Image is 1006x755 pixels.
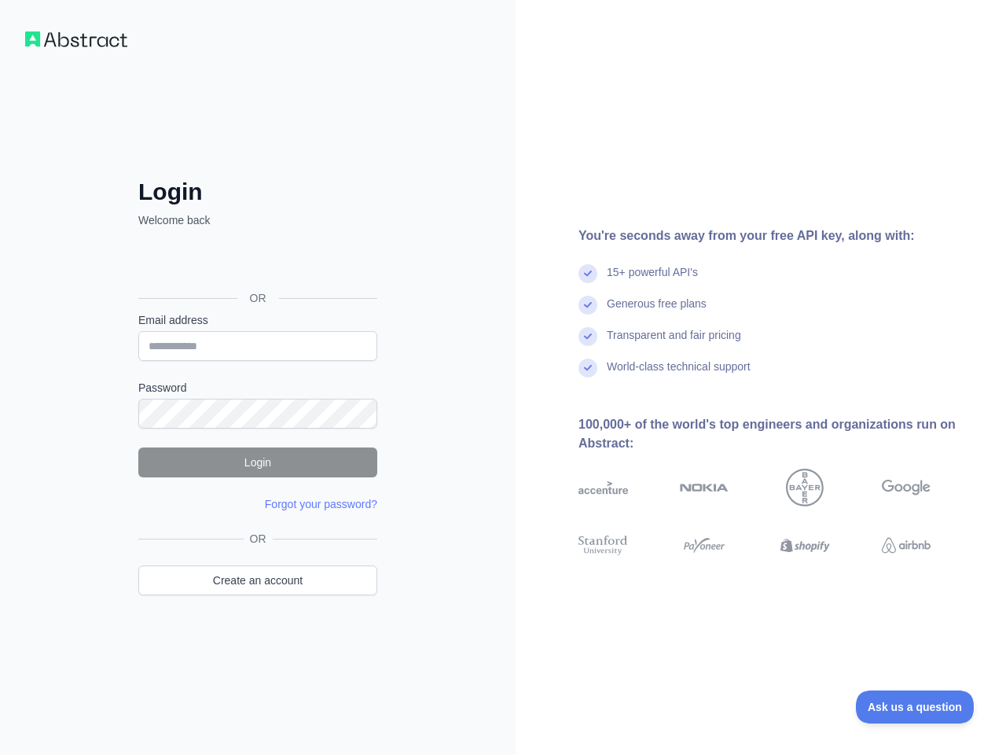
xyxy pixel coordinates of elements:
iframe: Sign in with Google Button [130,245,382,280]
img: shopify [780,533,830,558]
div: 15+ powerful API's [607,264,698,296]
div: World-class technical support [607,359,751,390]
p: Welcome back [138,212,377,228]
span: OR [244,531,273,547]
iframe: Toggle Customer Support [856,691,975,724]
img: google [882,469,931,506]
img: airbnb [882,533,931,558]
button: Login [138,447,377,477]
img: check mark [578,264,597,283]
div: 100,000+ of the world's top engineers and organizations run on Abstract: [578,415,981,453]
img: accenture [578,469,628,506]
img: check mark [578,359,597,377]
div: You're seconds away from your free API key, along with: [578,226,981,245]
img: Workflow [25,31,127,47]
img: check mark [578,327,597,346]
a: Forgot your password? [265,498,377,510]
label: Password [138,380,377,396]
h2: Login [138,178,377,206]
a: Create an account [138,565,377,595]
img: payoneer [680,533,729,558]
span: OR [237,290,279,306]
img: nokia [680,469,729,506]
img: check mark [578,296,597,315]
div: Generous free plans [607,296,707,327]
img: bayer [786,469,824,506]
img: stanford university [578,533,628,558]
label: Email address [138,312,377,328]
div: Transparent and fair pricing [607,327,741,359]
